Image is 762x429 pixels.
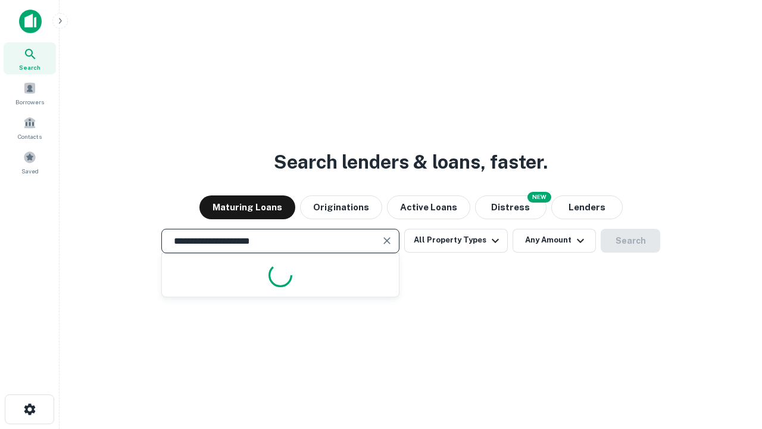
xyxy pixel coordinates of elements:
h3: Search lenders & loans, faster. [274,148,548,176]
a: Contacts [4,111,56,144]
a: Search [4,42,56,74]
a: Saved [4,146,56,178]
button: Originations [300,195,382,219]
span: Saved [21,166,39,176]
span: Contacts [18,132,42,141]
div: NEW [527,192,551,203]
img: capitalize-icon.png [19,10,42,33]
span: Borrowers [15,97,44,107]
button: All Property Types [404,229,508,253]
button: Any Amount [513,229,596,253]
a: Borrowers [4,77,56,109]
button: Search distressed loans with lien and other non-mortgage details. [475,195,546,219]
iframe: Chat Widget [702,334,762,391]
button: Clear [379,232,395,249]
span: Search [19,63,40,72]
button: Lenders [551,195,623,219]
button: Maturing Loans [199,195,295,219]
button: Active Loans [387,195,470,219]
